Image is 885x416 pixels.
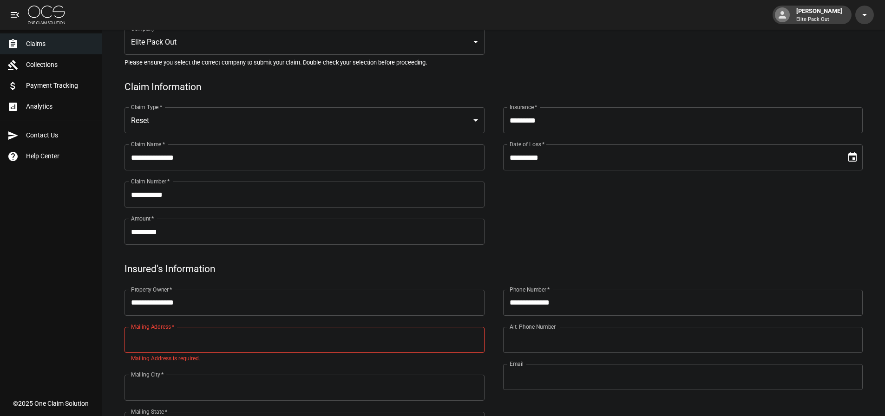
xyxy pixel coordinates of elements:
span: Contact Us [26,130,94,140]
label: Alt. Phone Number [510,323,556,331]
label: Date of Loss [510,140,544,148]
span: Claims [26,39,94,49]
label: Email [510,360,524,368]
label: Mailing Address [131,323,174,331]
span: Analytics [26,102,94,111]
span: Payment Tracking [26,81,94,91]
div: Reset [125,107,485,133]
h5: Please ensure you select the correct company to submit your claim. Double-check your selection be... [125,58,863,66]
p: Elite Pack Out [796,16,842,24]
label: Claim Name [131,140,165,148]
label: Phone Number [510,286,550,293]
span: Help Center [26,151,94,161]
label: Property Owner [131,286,172,293]
button: Choose date, selected date is Aug 19, 2025 [843,148,862,167]
div: [PERSON_NAME] [793,6,846,23]
div: Elite Pack Out [125,29,485,55]
img: ocs-logo-white-transparent.png [28,6,65,24]
label: Mailing State [131,408,167,416]
div: © 2025 One Claim Solution [13,399,89,408]
p: Mailing Address is required. [131,354,478,364]
label: Claim Number [131,177,170,185]
span: Collections [26,60,94,70]
label: Claim Type [131,103,162,111]
label: Amount [131,214,154,222]
label: Insurance [510,103,537,111]
label: Mailing City [131,370,164,378]
button: open drawer [6,6,24,24]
